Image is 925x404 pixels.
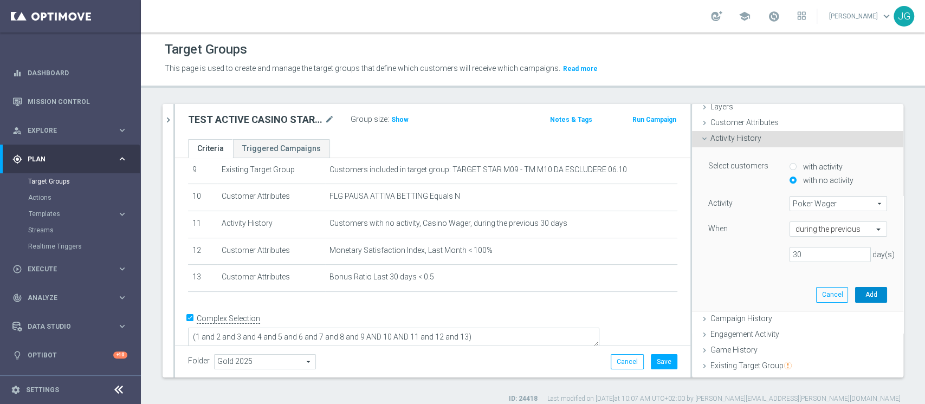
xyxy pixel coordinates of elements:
td: Existing Target Group [217,157,325,184]
td: 12 [188,238,217,265]
i: person_search [12,126,22,135]
i: gps_fixed [12,154,22,164]
td: 13 [188,265,217,292]
td: Customer Attributes [217,238,325,265]
a: Target Groups [28,177,113,186]
label: Last modified on [DATE] at 10:07 AM UTC+02:00 by [PERSON_NAME][EMAIL_ADDRESS][PERSON_NAME][DOMAIN... [547,394,901,403]
a: Criteria [188,139,233,158]
i: play_circle_outline [12,264,22,274]
span: Monetary Satisfaction Index, Last Month < 100% [329,246,493,255]
div: Dashboard [12,58,127,87]
button: play_circle_outline Execute keyboard_arrow_right [12,265,128,273]
span: Execute [28,266,117,272]
div: Streams [28,222,140,238]
button: equalizer Dashboard [12,69,128,77]
div: Optibot [12,341,127,369]
div: Explore [12,126,117,135]
button: gps_fixed Plan keyboard_arrow_right [12,155,128,164]
label: with activity [800,162,843,172]
span: This page is used to create and manage the target groups that define which customers will receive... [165,64,560,73]
span: Game History [710,346,758,354]
div: JG [894,6,914,27]
label: When [708,224,728,233]
div: Execute [12,264,117,274]
button: Add [855,287,887,302]
button: Mission Control [12,97,128,106]
label: ID: 24418 [509,394,538,403]
a: Mission Control [28,87,127,116]
i: equalizer [12,68,22,78]
i: track_changes [12,293,22,303]
span: school [739,10,751,22]
span: Existing Target Group [710,361,792,370]
i: keyboard_arrow_right [117,125,127,135]
button: Cancel [611,354,644,369]
label: with no activity [800,175,853,185]
span: day(s) [872,250,895,259]
label: Folder [188,356,210,366]
ng-select: during the previous [790,221,887,237]
label: Activity [708,198,733,208]
td: Activity History [217,211,325,238]
button: chevron_right [163,104,173,136]
button: Run Campaign [631,114,677,126]
td: 10 [188,184,217,211]
span: Activity History [710,134,761,142]
button: Data Studio keyboard_arrow_right [12,322,128,331]
span: Data Studio [28,323,117,330]
span: Templates [29,211,106,217]
span: Customers included in target group: TARGET STAR M09 - TM M10 DA ESCLUDERE 06.10 [329,165,627,174]
td: 9 [188,157,217,184]
button: Templates keyboard_arrow_right [28,210,128,218]
span: Campaign History [710,314,772,323]
div: Target Groups [28,173,140,190]
div: Templates [29,211,117,217]
i: lightbulb [12,350,22,360]
div: Templates [28,206,140,222]
div: Realtime Triggers [28,238,140,255]
a: Optibot [28,341,113,369]
span: Plan [28,156,117,162]
span: Explore [28,127,117,134]
span: Analyze [28,295,117,301]
h2: TEST ACTIVE CASINO STAR 30GG ROLLING 07.10 [188,113,322,126]
div: Analyze [12,293,117,303]
td: Customer Attributes [217,184,325,211]
button: Notes & Tags [549,114,593,126]
span: Customer Attributes [710,118,779,127]
a: Streams [28,226,113,234]
h1: Target Groups [165,42,247,57]
i: mode_edit [325,113,334,126]
lable: Select customers [708,161,768,170]
div: Actions [28,190,140,206]
button: track_changes Analyze keyboard_arrow_right [12,294,128,302]
span: FLG PAUSA ATTIVA BETTING Equals N [329,192,460,201]
label: Complex Selection [197,314,260,324]
button: person_search Explore keyboard_arrow_right [12,126,128,135]
span: Risk of Churn [710,377,756,386]
div: Plan [12,154,117,164]
div: Mission Control [12,87,127,116]
a: Dashboard [28,58,127,87]
a: [PERSON_NAME]keyboard_arrow_down [828,8,894,24]
i: chevron_right [163,115,173,125]
span: Engagement Activity [710,330,779,338]
i: keyboard_arrow_right [117,264,127,274]
i: settings [11,385,21,395]
i: keyboard_arrow_right [117,321,127,331]
span: keyboard_arrow_down [881,10,892,22]
a: Realtime Triggers [28,242,113,251]
button: Cancel [816,287,848,302]
a: Triggered Campaigns [233,139,330,158]
span: Show [391,116,409,123]
span: Bonus Ratio Last 30 days < 0.5 [329,272,434,282]
button: Save [651,354,677,369]
span: Layers [710,102,733,111]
